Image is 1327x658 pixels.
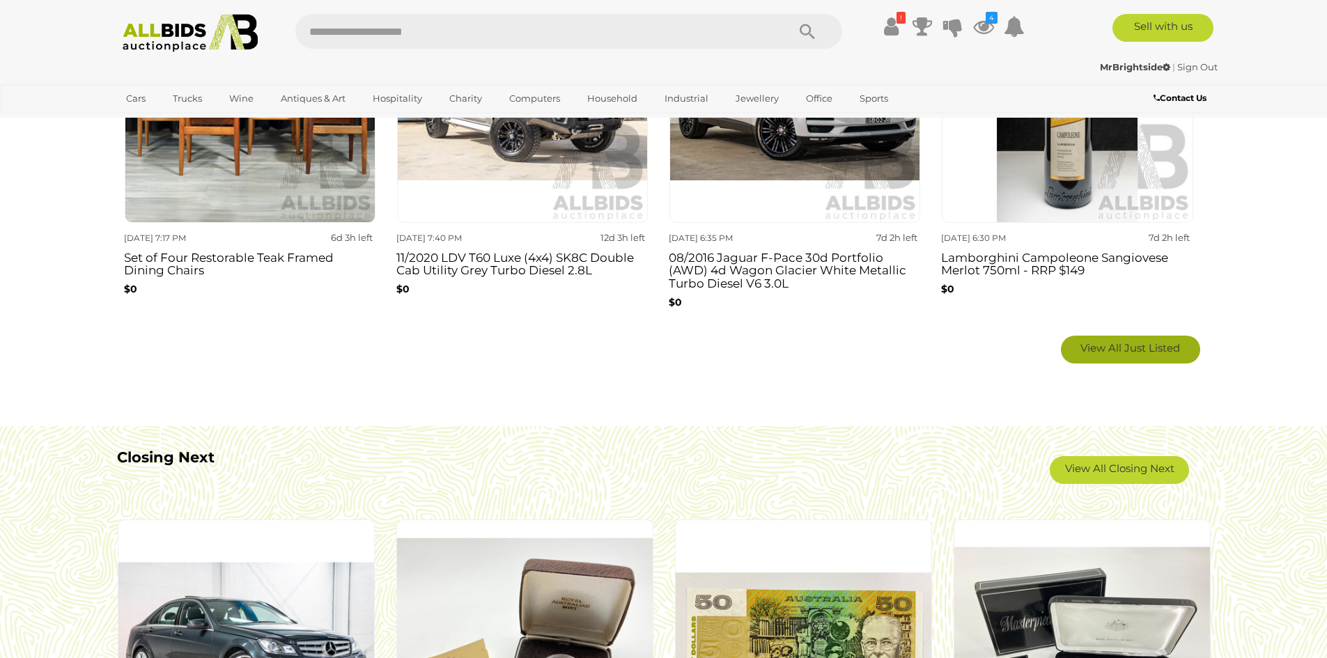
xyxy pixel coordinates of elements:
a: MrBrightside [1100,61,1172,72]
a: Sign Out [1177,61,1218,72]
b: $0 [669,296,682,308]
strong: MrBrightside [1100,61,1170,72]
a: View All Closing Next [1050,456,1189,484]
strong: 7d 2h left [876,232,917,243]
a: Office [797,87,841,110]
b: $0 [941,283,954,295]
i: ! [897,12,906,24]
div: [DATE] 7:40 PM [396,230,517,246]
i: 4 [986,12,998,24]
b: $0 [396,283,410,295]
button: Search [773,14,842,49]
h3: Set of Four Restorable Teak Framed Dining Chairs [124,248,375,277]
a: Hospitality [364,87,431,110]
strong: 6d 3h left [331,232,373,243]
h3: 08/2016 Jaguar F-Pace 30d Portfolio (AWD) 4d Wagon Glacier White Metallic Turbo Diesel V6 3.0L [669,248,920,290]
a: Wine [220,87,263,110]
span: | [1172,61,1175,72]
span: View All Just Listed [1080,341,1180,354]
a: Industrial [655,87,717,110]
a: Household [578,87,646,110]
a: Antiques & Art [272,87,355,110]
b: Contact Us [1154,93,1206,103]
h3: Lamborghini Campoleone Sangiovese Merlot 750ml - RRP $149 [941,248,1193,277]
b: Closing Next [117,448,215,466]
a: Sports [851,87,897,110]
a: [GEOGRAPHIC_DATA] [117,110,234,133]
a: View All Just Listed [1061,336,1200,363]
h3: 11/2020 LDV T60 Luxe (4x4) SK8C Double Cab Utility Grey Turbo Diesel 2.8L [396,248,648,277]
a: Jewellery [727,87,788,110]
div: [DATE] 7:17 PM [124,230,245,246]
b: $0 [124,283,137,295]
a: ! [881,14,902,39]
strong: 12d 3h left [600,232,645,243]
img: Allbids.com.au [115,14,266,52]
div: [DATE] 6:35 PM [669,230,789,246]
a: Charity [440,87,491,110]
a: Computers [500,87,569,110]
a: Trucks [164,87,211,110]
a: Cars [117,87,155,110]
a: Contact Us [1154,91,1210,106]
div: [DATE] 6:30 PM [941,230,1062,246]
a: 4 [973,14,994,39]
a: Sell with us [1112,14,1213,42]
strong: 7d 2h left [1149,232,1190,243]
